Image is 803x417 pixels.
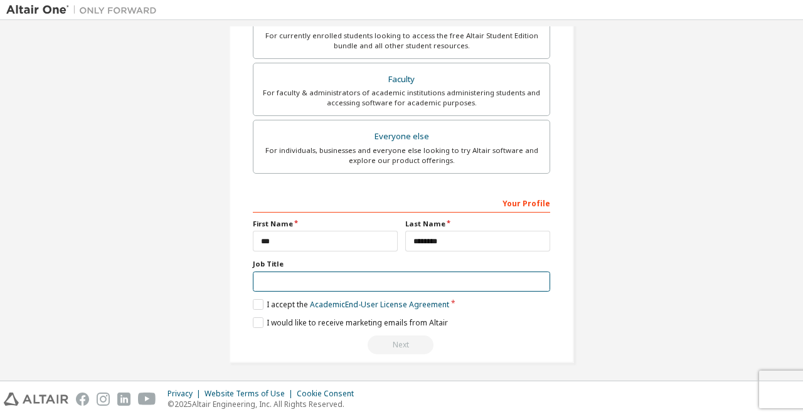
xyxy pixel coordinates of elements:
label: I would like to receive marketing emails from Altair [253,317,448,328]
div: Privacy [168,389,205,399]
label: Last Name [405,219,550,229]
label: I accept the [253,299,449,310]
a: Academic End-User License Agreement [310,299,449,310]
div: Cookie Consent [297,389,361,399]
div: Read and acccept EULA to continue [253,335,550,354]
div: Your Profile [253,193,550,213]
label: First Name [253,219,398,229]
img: instagram.svg [97,393,110,406]
div: For currently enrolled students looking to access the free Altair Student Edition bundle and all ... [261,31,542,51]
div: Faculty [261,71,542,88]
label: Job Title [253,259,550,269]
p: © 2025 Altair Engineering, Inc. All Rights Reserved. [168,399,361,409]
div: For individuals, businesses and everyone else looking to try Altair software and explore our prod... [261,145,542,166]
div: Everyone else [261,128,542,145]
div: For faculty & administrators of academic institutions administering students and accessing softwa... [261,88,542,108]
img: Altair One [6,4,163,16]
img: youtube.svg [138,393,156,406]
img: altair_logo.svg [4,393,68,406]
img: linkedin.svg [117,393,130,406]
div: Website Terms of Use [205,389,297,399]
img: facebook.svg [76,393,89,406]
